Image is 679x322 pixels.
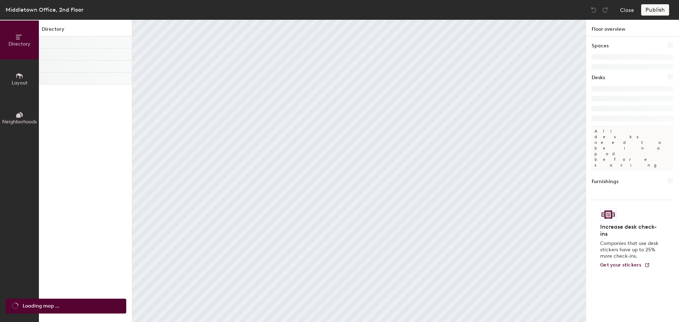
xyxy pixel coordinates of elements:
[586,20,679,36] h1: Floor overview
[592,125,673,171] p: All desks need to be in a pod before saving
[600,262,650,268] a: Get your stickers
[6,5,83,14] div: Middletown Office, 2nd Floor
[602,6,609,13] img: Redo
[600,240,661,259] p: Companies that use desk stickers have up to 25% more check-ins.
[592,178,619,186] h1: Furnishings
[600,223,661,238] h4: Increase desk check-ins
[39,25,132,36] h1: Directory
[8,41,30,47] span: Directory
[590,6,597,13] img: Undo
[600,209,616,221] img: Sticker logo
[23,302,59,310] span: Loading map ...
[592,74,605,82] h1: Desks
[12,80,28,86] span: Layout
[132,20,586,322] canvas: Map
[592,42,609,50] h1: Spaces
[2,119,37,125] span: Neighborhoods
[620,4,634,16] button: Close
[600,262,642,268] span: Get your stickers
